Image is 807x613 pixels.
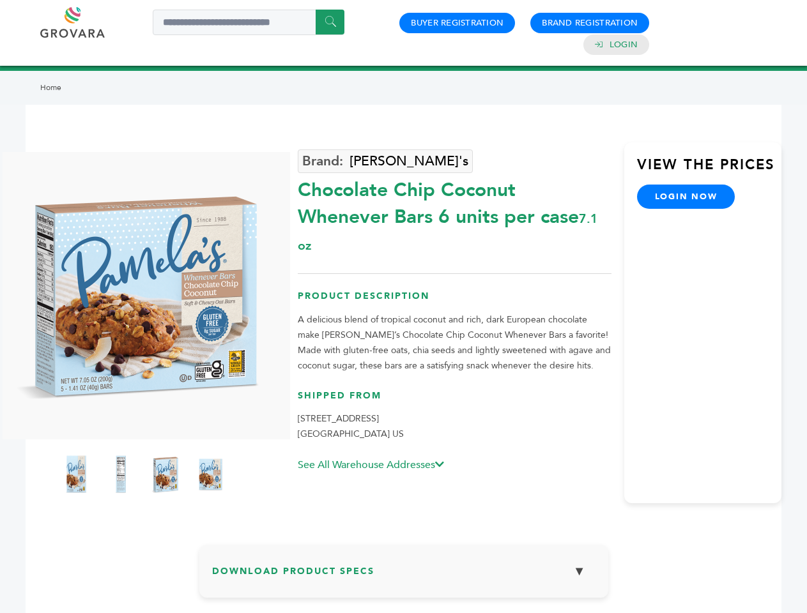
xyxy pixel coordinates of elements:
p: A delicious blend of tropical coconut and rich, dark European chocolate make [PERSON_NAME]’s Choc... [298,312,611,374]
input: Search a product or brand... [153,10,344,35]
div: Chocolate Chip Coconut Whenever Bars 6 units per case [298,170,611,257]
a: Login [610,39,638,50]
img: Chocolate Chip Coconut Whenever Bars 6 units per case 7.1 oz [194,449,226,500]
img: Chocolate Chip Coconut Whenever Bars 6 units per case 7.1 oz Product Label [60,449,92,500]
h3: Shipped From [298,390,611,412]
h3: View the Prices [637,155,781,185]
h3: Download Product Specs [212,557,596,594]
a: Brand Registration [542,17,638,29]
a: login now [637,185,735,209]
a: Buyer Registration [411,17,503,29]
a: See All Warehouse Addresses [298,458,444,472]
h3: Product Description [298,290,611,312]
img: Chocolate Chip Coconut Whenever Bars 6 units per case 7.1 oz [150,449,181,500]
img: Chocolate Chip Coconut Whenever Bars 6 units per case 7.1 oz Nutrition Info [105,449,137,500]
a: [PERSON_NAME]'s [298,149,473,173]
button: ▼ [564,557,596,585]
a: Home [40,82,61,93]
p: [STREET_ADDRESS] [GEOGRAPHIC_DATA] US [298,411,611,442]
